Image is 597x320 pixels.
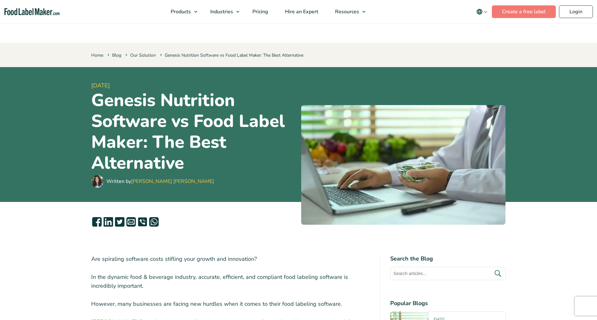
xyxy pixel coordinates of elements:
h4: Search the Blog [390,254,506,263]
span: Industries [208,8,234,15]
div: Written by [106,178,214,185]
span: Products [169,8,192,15]
span: Genesis Nutrition Software vs Food Label Maker: The Best Alternative [159,52,303,58]
a: Blog [112,52,121,58]
a: [PERSON_NAME] [PERSON_NAME] [131,178,214,185]
span: Resources [333,8,360,15]
a: Home [91,52,103,58]
span: [DATE] [91,81,296,90]
p: Are spiraling software costs stifling your growth and innovation? [91,254,370,264]
span: Hire an Expert [283,8,319,15]
p: In the dynamic food & beverage industry, accurate, efficient, and compliant food labeling softwar... [91,273,370,291]
a: Login [559,5,593,18]
h1: Genesis Nutrition Software vs Food Label Maker: The Best Alternative [91,90,296,173]
a: Our Solution [130,52,156,58]
h4: Popular Blogs [390,299,506,308]
a: Create a free label [492,5,556,18]
img: Maria Abi Hanna - Food Label Maker [91,175,104,188]
input: Search articles... [390,267,506,280]
span: Pricing [251,8,269,15]
p: However, many businesses are facing new hurdles when it comes to their food labeling software. [91,299,370,309]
